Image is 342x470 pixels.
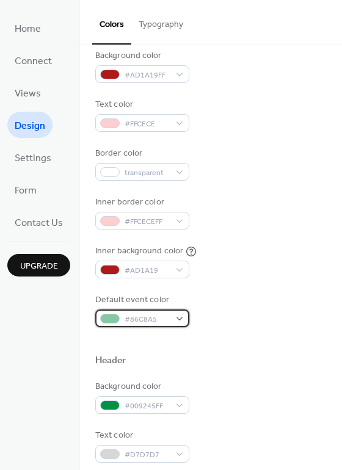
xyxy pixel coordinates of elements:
span: Upgrade [20,260,58,273]
div: Background color [95,49,187,62]
div: Text color [95,429,187,442]
span: Home [15,20,41,38]
div: Default event color [95,294,187,306]
span: Settings [15,149,51,168]
span: Design [15,117,45,136]
span: #009245FF [125,400,170,413]
a: Connect [7,47,59,73]
div: Header [95,355,126,367]
span: Connect [15,52,52,71]
span: Contact Us [15,214,63,233]
span: Views [15,84,41,103]
span: transparent [125,167,170,179]
a: Form [7,176,44,203]
span: #FFCECE [125,118,170,131]
span: #86C8A5 [125,313,170,326]
a: Home [7,15,48,41]
div: Inner background color [95,245,183,258]
div: Text color [95,98,187,111]
span: #FFCECEFF [125,215,170,228]
button: Upgrade [7,254,70,277]
div: Inner border color [95,196,187,209]
a: Views [7,79,48,106]
a: Design [7,112,53,138]
div: Border color [95,147,187,160]
a: Contact Us [7,209,70,235]
span: Form [15,181,37,200]
span: #D7D7D7 [125,449,170,461]
a: Settings [7,144,59,170]
div: Background color [95,380,187,393]
span: #AD1A19FF [125,69,170,82]
span: #AD1A19 [125,264,170,277]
